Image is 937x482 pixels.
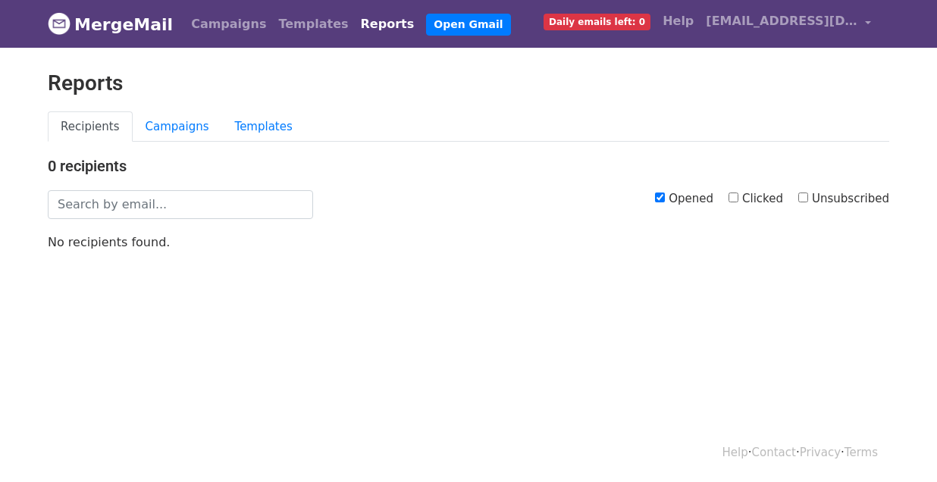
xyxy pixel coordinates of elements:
[798,192,808,202] input: Unsubscribed
[272,9,354,39] a: Templates
[729,192,738,202] input: Clicked
[722,446,748,459] a: Help
[48,70,889,96] h2: Reports
[845,446,878,459] a: Terms
[657,6,700,36] a: Help
[48,8,173,40] a: MergeMail
[706,12,857,30] span: [EMAIL_ADDRESS][DOMAIN_NAME]
[48,12,71,35] img: MergeMail logo
[133,111,222,142] a: Campaigns
[355,9,421,39] a: Reports
[752,446,796,459] a: Contact
[48,234,889,250] p: No recipients found.
[537,6,657,36] a: Daily emails left: 0
[48,111,133,142] a: Recipients
[729,190,783,208] label: Clicked
[48,190,313,219] input: Search by email...
[544,14,650,30] span: Daily emails left: 0
[800,446,841,459] a: Privacy
[798,190,889,208] label: Unsubscribed
[655,190,713,208] label: Opened
[48,157,889,175] h4: 0 recipients
[185,9,272,39] a: Campaigns
[426,14,510,36] a: Open Gmail
[700,6,877,42] a: [EMAIL_ADDRESS][DOMAIN_NAME]
[655,192,665,202] input: Opened
[222,111,306,142] a: Templates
